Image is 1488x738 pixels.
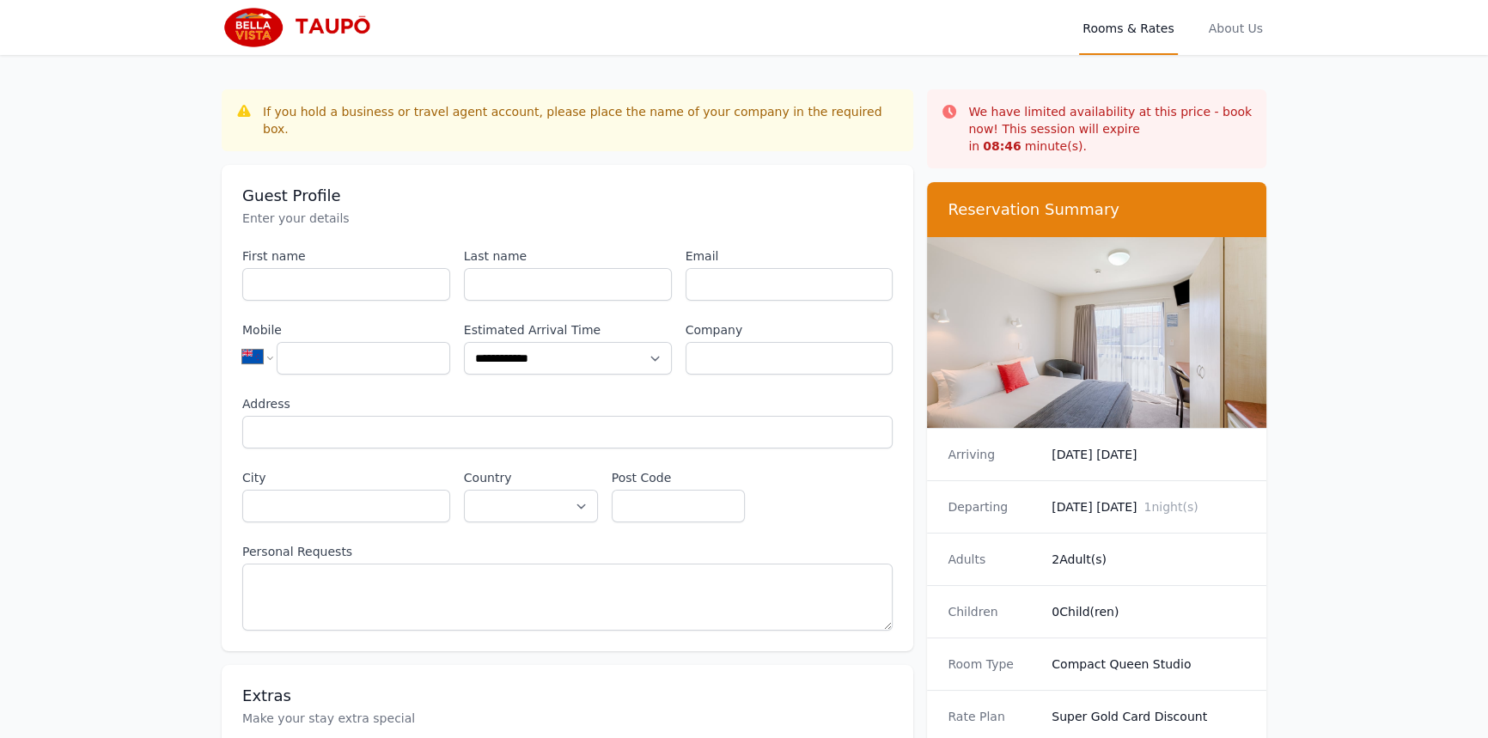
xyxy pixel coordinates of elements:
p: We have limited availability at this price - book now! This session will expire in minute(s). [968,103,1253,155]
img: Compact Queen Studio [927,237,1266,428]
label: Address [242,395,893,412]
dt: Departing [948,498,1038,515]
dt: Room Type [948,656,1038,673]
div: If you hold a business or travel agent account, please place the name of your company in the requ... [263,103,900,137]
dt: Rate Plan [948,708,1038,725]
strong: 08 : 46 [983,139,1021,153]
dt: Children [948,603,1038,620]
label: First name [242,247,450,265]
label: Company [686,321,893,339]
dd: Super Gold Card Discount [1052,708,1246,725]
dd: [DATE] [DATE] [1052,446,1246,463]
label: Country [464,469,598,486]
h3: Reservation Summary [948,199,1246,220]
h3: Guest Profile [242,186,893,206]
p: Enter your details [242,210,893,227]
label: Estimated Arrival Time [464,321,672,339]
img: Bella Vista Taupo [222,7,387,48]
dd: [DATE] [DATE] [1052,498,1246,515]
h3: Extras [242,686,893,706]
dt: Adults [948,551,1038,568]
dt: Arriving [948,446,1038,463]
p: Make your stay extra special [242,710,893,727]
label: Personal Requests [242,543,893,560]
dd: 2 Adult(s) [1052,551,1246,568]
label: Email [686,247,893,265]
dd: Compact Queen Studio [1052,656,1246,673]
label: Last name [464,247,672,265]
dd: 0 Child(ren) [1052,603,1246,620]
label: Post Code [612,469,746,486]
label: Mobile [242,321,450,339]
label: City [242,469,450,486]
span: 1 night(s) [1143,500,1198,514]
